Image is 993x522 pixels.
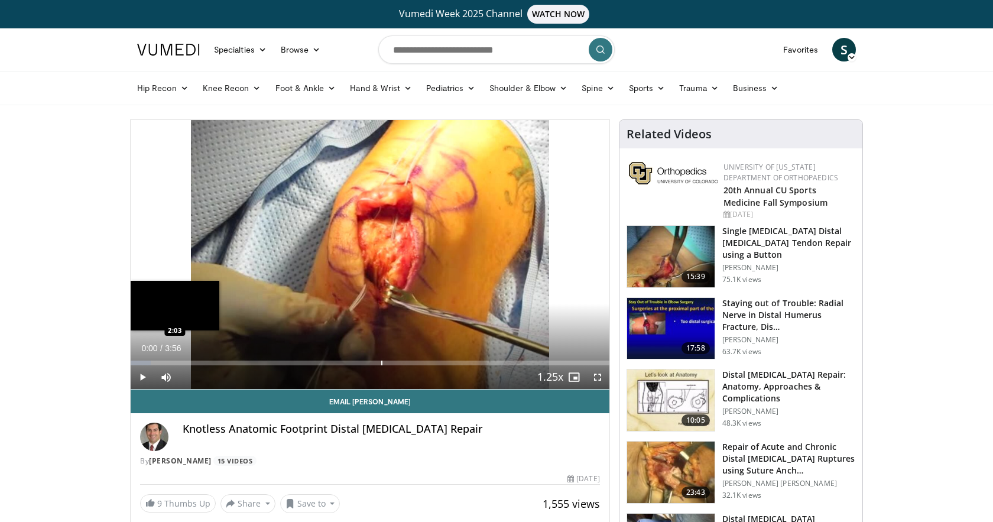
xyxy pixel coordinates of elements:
[627,127,712,141] h4: Related Videos
[160,343,163,353] span: /
[543,497,600,511] span: 1,555 views
[139,5,854,24] a: Vumedi Week 2025 ChannelWATCH NOW
[682,342,710,354] span: 17:58
[627,369,715,431] img: 90401_0000_3.png.150x105_q85_crop-smart_upscale.jpg
[722,441,855,476] h3: Repair of Acute and Chronic Distal [MEDICAL_DATA] Ruptures using Suture Anch…
[722,275,761,284] p: 75.1K views
[682,414,710,426] span: 10:05
[776,38,825,61] a: Favorites
[268,76,343,100] a: Foot & Ankle
[723,162,838,183] a: University of [US_STATE] Department of Orthopaedics
[149,456,212,466] a: [PERSON_NAME]
[527,5,590,24] span: WATCH NOW
[130,76,196,100] a: Hip Recon
[131,390,609,413] a: Email [PERSON_NAME]
[538,365,562,389] button: Playback Rate
[723,209,853,220] div: [DATE]
[722,479,855,488] p: [PERSON_NAME] [PERSON_NAME]
[165,343,181,353] span: 3:56
[567,474,599,484] div: [DATE]
[627,369,855,432] a: 10:05 Distal [MEDICAL_DATA] Repair: Anatomy, Approaches & Complications [PERSON_NAME] 48.3K views
[140,456,600,466] div: By
[672,76,726,100] a: Trauma
[220,494,275,513] button: Share
[140,423,168,451] img: Avatar
[131,120,609,390] video-js: Video Player
[140,494,216,513] a: 9 Thumbs Up
[207,38,274,61] a: Specialties
[274,38,328,61] a: Browse
[157,498,162,509] span: 9
[627,297,855,360] a: 17:58 Staying out of Trouble: Radial Nerve in Distal Humerus Fracture, Dis… [PERSON_NAME] 63.7K v...
[627,225,855,288] a: 15:39 Single [MEDICAL_DATA] Distal [MEDICAL_DATA] Tendon Repair using a Button [PERSON_NAME] 75.1...
[154,365,178,389] button: Mute
[722,225,855,261] h3: Single [MEDICAL_DATA] Distal [MEDICAL_DATA] Tendon Repair using a Button
[682,271,710,283] span: 15:39
[482,76,575,100] a: Shoulder & Elbow
[832,38,856,61] a: S
[627,442,715,503] img: bennett_acute_distal_biceps_3.png.150x105_q85_crop-smart_upscale.jpg
[629,162,718,184] img: 355603a8-37da-49b6-856f-e00d7e9307d3.png.150x105_q85_autocrop_double_scale_upscale_version-0.2.png
[280,494,340,513] button: Save to
[722,369,855,404] h3: Distal [MEDICAL_DATA] Repair: Anatomy, Approaches & Complications
[183,423,600,436] h4: Knotless Anatomic Footprint Distal [MEDICAL_DATA] Repair
[627,298,715,359] img: Q2xRg7exoPLTwO8X4xMDoxOjB1O8AjAz_1.150x105_q85_crop-smart_upscale.jpg
[722,407,855,416] p: [PERSON_NAME]
[726,76,786,100] a: Business
[419,76,482,100] a: Pediatrics
[722,335,855,345] p: [PERSON_NAME]
[343,76,419,100] a: Hand & Wrist
[627,441,855,504] a: 23:43 Repair of Acute and Chronic Distal [MEDICAL_DATA] Ruptures using Suture Anch… [PERSON_NAME]...
[196,76,268,100] a: Knee Recon
[137,44,200,56] img: VuMedi Logo
[723,184,827,208] a: 20th Annual CU Sports Medicine Fall Symposium
[141,343,157,353] span: 0:00
[722,297,855,333] h3: Staying out of Trouble: Radial Nerve in Distal Humerus Fracture, Dis…
[722,263,855,273] p: [PERSON_NAME]
[622,76,673,100] a: Sports
[562,365,586,389] button: Enable picture-in-picture mode
[627,226,715,287] img: king_0_3.png.150x105_q85_crop-smart_upscale.jpg
[131,361,609,365] div: Progress Bar
[682,487,710,498] span: 23:43
[586,365,609,389] button: Fullscreen
[213,456,257,466] a: 15 Videos
[131,365,154,389] button: Play
[722,347,761,356] p: 63.7K views
[378,35,615,64] input: Search topics, interventions
[722,419,761,428] p: 48.3K views
[722,491,761,500] p: 32.1K views
[575,76,621,100] a: Spine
